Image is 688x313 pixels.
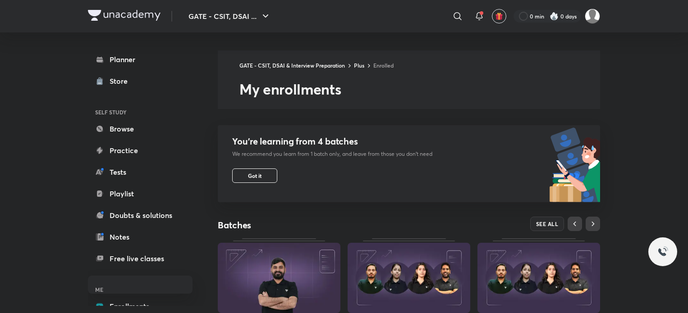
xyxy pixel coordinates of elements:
a: Enrolled [373,62,394,69]
p: We recommend you learn from 1 batch only, and leave from those you don’t need [232,150,432,158]
h6: SELF STUDY [88,104,193,120]
img: avatar [495,12,503,20]
a: GATE - CSIT, DSAI & Interview Preparation [239,62,345,69]
a: Plus [354,62,364,69]
a: Tests [88,163,193,181]
h4: Batches [218,219,409,231]
img: streak [550,12,559,21]
button: Got it [232,168,277,183]
button: SEE ALL [530,217,564,231]
div: Store [110,76,133,86]
img: Thumbnail [477,243,600,313]
a: Notes [88,228,193,246]
a: Free live classes [88,249,193,268]
img: Fazin Ashraf [585,9,600,24]
img: batch [549,125,600,202]
a: Browse [88,120,193,138]
h6: ME [88,282,193,297]
h4: You’re learning from 4 batches [232,136,432,147]
a: Practice [88,141,193,159]
span: SEE ALL [536,221,559,227]
img: Thumbnail [218,243,340,313]
button: GATE - CSIT, DSAI ... [183,7,276,25]
button: avatar [492,9,506,23]
a: Planner [88,50,193,68]
img: ttu [657,246,668,257]
h2: My enrollments [239,80,600,98]
a: Store [88,72,193,90]
img: Thumbnail [348,243,470,313]
img: Company Logo [88,10,161,21]
a: Playlist [88,185,193,203]
span: Got it [248,172,261,179]
a: Doubts & solutions [88,206,193,224]
a: Company Logo [88,10,161,23]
